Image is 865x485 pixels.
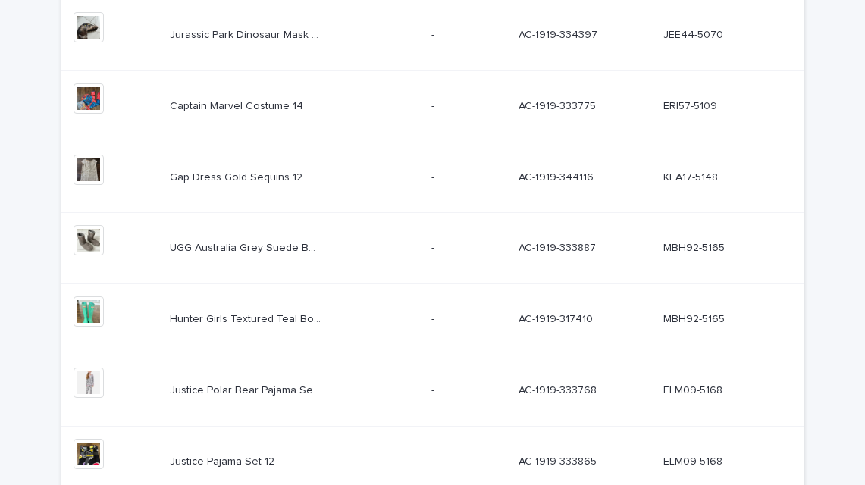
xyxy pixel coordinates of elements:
p: AC-1919-333775 [519,97,599,113]
p: - [431,26,437,42]
p: - [431,381,437,397]
p: UGG Australia Grey Suede Boots 5 [170,239,324,255]
tr: Gap Dress Gold Sequins 12Gap Dress Gold Sequins 12 -- AC-1919-344116AC-1919-344116 KEA17-5148KEA1... [61,142,804,213]
p: MBH92-5165 [663,239,728,255]
p: AC-1919-333887 [519,239,599,255]
tr: UGG Australia Grey Suede Boots 5UGG Australia Grey Suede Boots 5 -- AC-1919-333887AC-1919-333887 ... [61,213,804,284]
p: Justice Polar Bear Pajama Set 12 [170,381,324,397]
p: ERI57-5109 [663,97,720,113]
p: AC-1919-334397 [519,26,600,42]
p: Jurassic Park Dinosaur Mask One Size [170,26,324,42]
p: - [431,452,437,468]
p: AC-1919-333865 [519,452,600,468]
p: KEA17-5148 [663,168,721,184]
p: Gap Dress Gold Sequins 12 [170,168,306,184]
p: AC-1919-317410 [519,310,596,326]
p: Justice Pajama Set 12 [170,452,277,468]
p: MBH92-5165 [663,310,728,326]
tr: Captain Marvel Costume 14Captain Marvel Costume 14 -- AC-1919-333775AC-1919-333775 ERI57-5109ERI5... [61,70,804,142]
p: - [431,97,437,113]
p: - [431,310,437,326]
p: - [431,168,437,184]
p: AC-1919-344116 [519,168,597,184]
p: ELM09-5168 [663,381,726,397]
p: Hunter Girls Textured Teal Boots 5 [170,310,324,326]
p: AC-1919-333768 [519,381,600,397]
p: Captain Marvel Costume 14 [170,97,306,113]
tr: Justice Polar Bear Pajama Set 12Justice Polar Bear Pajama Set 12 -- AC-1919-333768AC-1919-333768 ... [61,355,804,426]
p: ELM09-5168 [663,452,726,468]
p: - [431,239,437,255]
tr: Hunter Girls Textured Teal Boots 5Hunter Girls Textured Teal Boots 5 -- AC-1919-317410AC-1919-317... [61,284,804,355]
p: JEE44-5070 [663,26,726,42]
